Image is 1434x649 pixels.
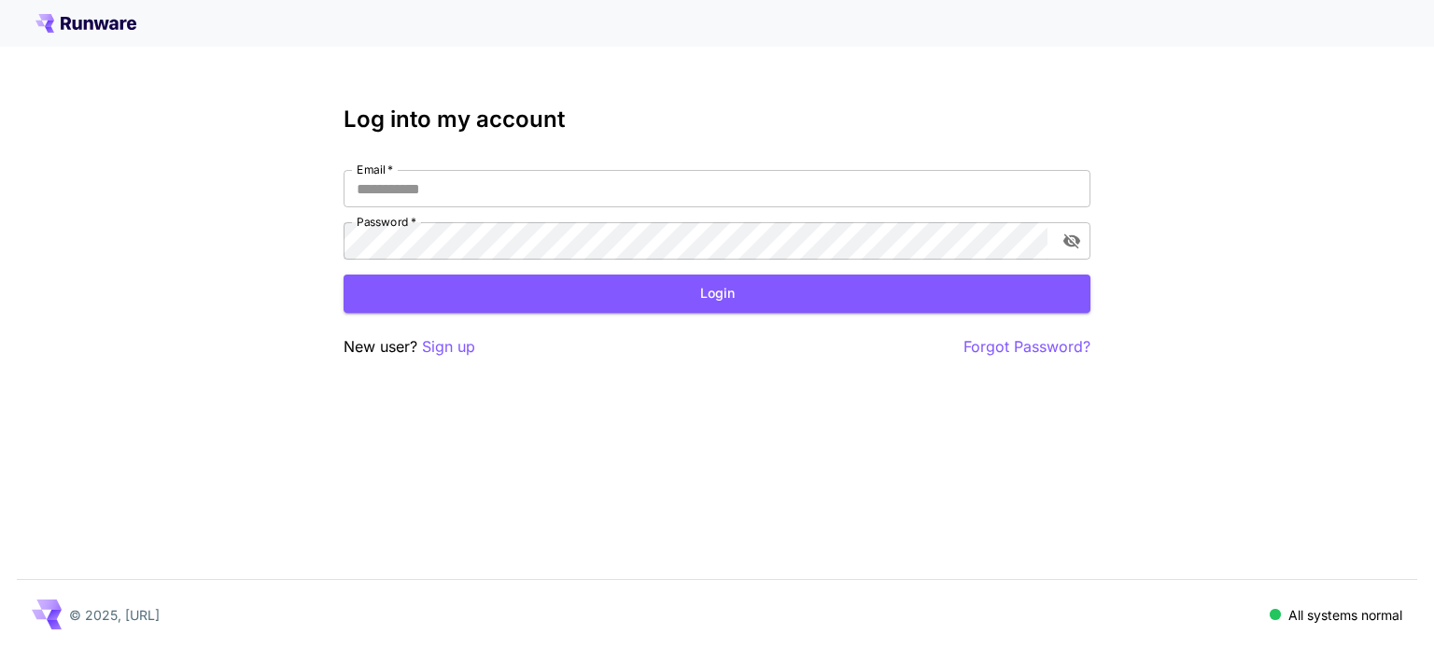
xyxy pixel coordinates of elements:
[344,106,1090,133] h3: Log into my account
[344,335,475,359] p: New user?
[422,335,475,359] button: Sign up
[344,275,1090,313] button: Login
[357,214,416,230] label: Password
[963,335,1090,359] button: Forgot Password?
[1288,605,1402,625] p: All systems normal
[69,605,160,625] p: © 2025, [URL]
[1055,224,1089,258] button: toggle password visibility
[357,162,393,177] label: Email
